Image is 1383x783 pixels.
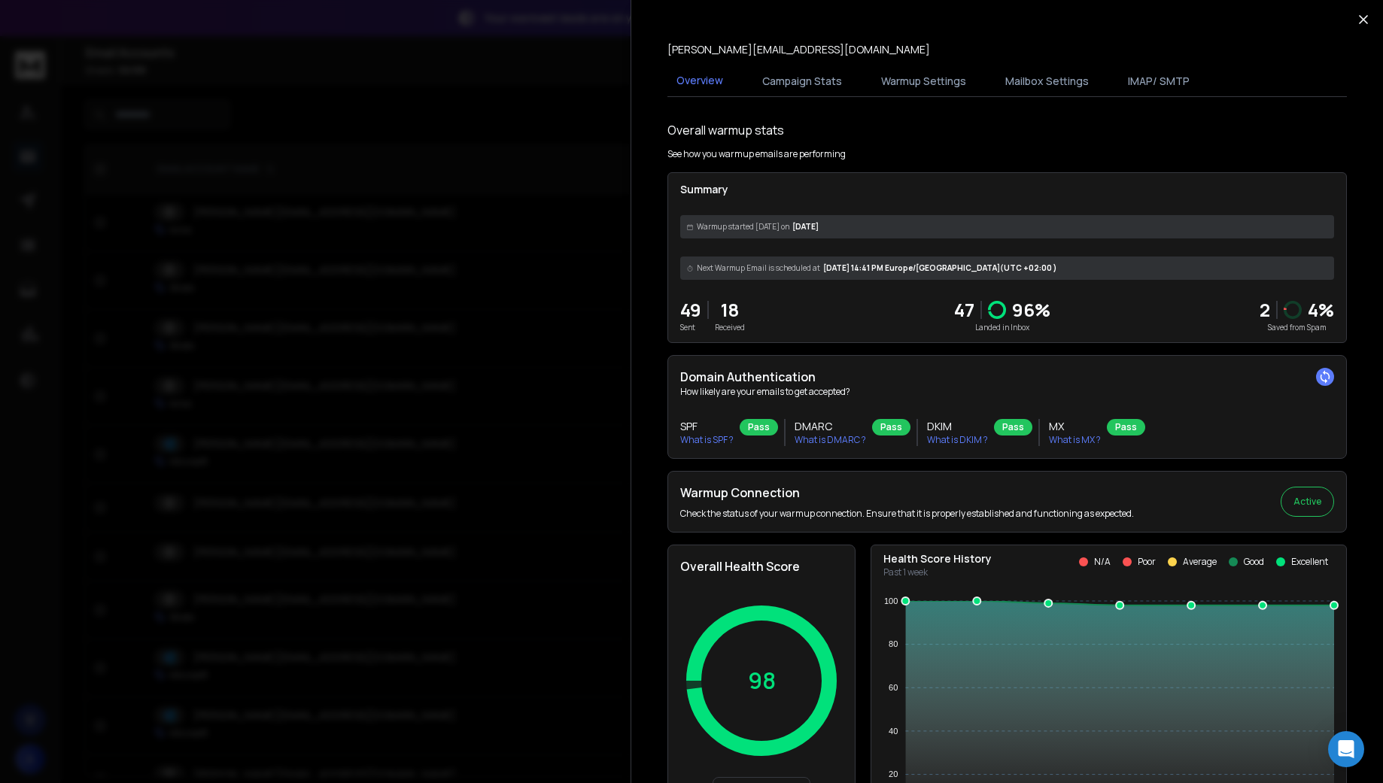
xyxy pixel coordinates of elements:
p: How likely are your emails to get accepted? [680,386,1334,398]
span: Warmup started [DATE] on [697,221,789,232]
span: Next Warmup Email is scheduled at [697,263,820,274]
div: Pass [994,419,1032,436]
p: 18 [715,298,745,322]
div: Pass [740,419,778,436]
p: Check the status of your warmup connection. Ensure that it is properly established and functionin... [680,508,1134,520]
div: Pass [1107,419,1145,436]
p: 47 [954,298,974,322]
p: Saved from Spam [1260,322,1334,333]
p: Good [1244,556,1264,568]
button: Active [1281,487,1334,517]
button: Warmup Settings [872,65,975,98]
tspan: 80 [889,639,898,648]
h1: Overall warmup stats [667,121,784,139]
p: Poor [1138,556,1156,568]
h2: Warmup Connection [680,484,1134,502]
p: N/A [1094,556,1111,568]
tspan: 40 [889,727,898,736]
tspan: 100 [884,596,898,605]
p: What is SPF ? [680,434,734,446]
h3: DKIM [927,419,988,434]
p: 96 % [1012,298,1050,322]
tspan: 60 [889,683,898,692]
p: Excellent [1291,556,1328,568]
h2: Overall Health Score [680,557,843,575]
strong: 2 [1260,297,1270,322]
button: Overview [667,64,732,99]
h3: MX [1049,419,1101,434]
h3: DMARC [795,419,866,434]
p: See how you warmup emails are performing [667,148,846,160]
tspan: 20 [889,769,898,778]
p: [PERSON_NAME][EMAIL_ADDRESS][DOMAIN_NAME] [667,42,930,57]
p: Landed in Inbox [954,322,1050,333]
p: What is MX ? [1049,434,1101,446]
button: Mailbox Settings [996,65,1098,98]
p: What is DMARC ? [795,434,866,446]
p: 49 [680,298,701,322]
p: Received [715,322,745,333]
div: Open Intercom Messenger [1328,731,1364,767]
button: IMAP/ SMTP [1119,65,1199,98]
p: Average [1183,556,1217,568]
p: Sent [680,322,701,333]
div: [DATE] 14:41 PM Europe/[GEOGRAPHIC_DATA] (UTC +02:00 ) [680,256,1334,280]
p: Health Score History [883,551,992,566]
div: [DATE] [680,215,1334,238]
p: Summary [680,182,1334,197]
p: What is DKIM ? [927,434,988,446]
button: Campaign Stats [753,65,851,98]
div: Pass [872,419,910,436]
h2: Domain Authentication [680,368,1334,386]
p: 98 [748,667,776,694]
p: Past 1 week [883,566,992,578]
p: 4 % [1308,298,1334,322]
h3: SPF [680,419,734,434]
